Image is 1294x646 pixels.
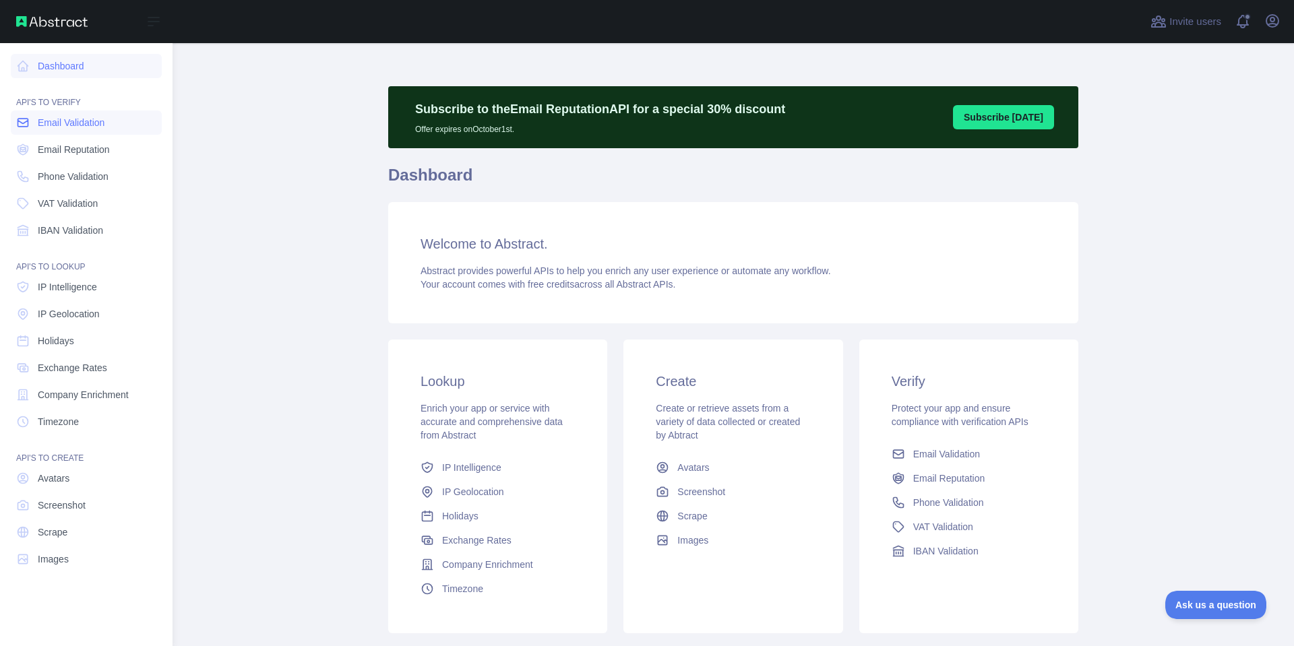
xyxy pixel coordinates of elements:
[38,525,67,539] span: Scrape
[38,224,103,237] span: IBAN Validation
[677,485,725,498] span: Screenshot
[650,504,815,528] a: Scrape
[656,372,810,391] h3: Create
[11,437,162,463] div: API'S TO CREATE
[38,498,86,512] span: Screenshot
[1165,591,1267,619] iframe: Toggle Customer Support
[650,455,815,480] a: Avatars
[421,372,575,391] h3: Lookup
[415,504,580,528] a: Holidays
[415,455,580,480] a: IP Intelligence
[11,191,162,216] a: VAT Validation
[38,116,104,129] span: Email Validation
[38,472,69,485] span: Avatars
[886,442,1051,466] a: Email Validation
[38,170,109,183] span: Phone Validation
[656,403,800,441] span: Create or retrieve assets from a variety of data collected or created by Abtract
[442,461,501,474] span: IP Intelligence
[415,100,785,119] p: Subscribe to the Email Reputation API for a special 30 % discount
[442,534,512,547] span: Exchange Rates
[442,558,533,571] span: Company Enrichment
[442,509,479,523] span: Holidays
[11,218,162,243] a: IBAN Validation
[38,197,98,210] span: VAT Validation
[886,490,1051,515] a: Phone Validation
[11,164,162,189] a: Phone Validation
[11,245,162,272] div: API'S TO LOOKUP
[38,143,110,156] span: Email Reputation
[442,582,483,595] span: Timezone
[11,547,162,571] a: Images
[11,137,162,162] a: Email Reputation
[1169,14,1221,30] span: Invite users
[11,54,162,78] a: Dashboard
[415,577,580,601] a: Timezone
[421,279,675,290] span: Your account comes with across all Abstract APIs.
[11,493,162,517] a: Screenshot
[886,466,1051,490] a: Email Reputation
[11,466,162,490] a: Avatars
[38,361,107,375] span: Exchange Rates
[913,472,985,485] span: Email Reputation
[38,552,69,566] span: Images
[886,539,1051,563] a: IBAN Validation
[913,520,973,534] span: VAT Validation
[16,16,88,27] img: Abstract API
[415,480,580,504] a: IP Geolocation
[38,415,79,428] span: Timezone
[38,307,100,321] span: IP Geolocation
[886,515,1051,539] a: VAT Validation
[913,544,979,558] span: IBAN Validation
[11,410,162,434] a: Timezone
[892,403,1028,427] span: Protect your app and ensure compliance with verification APIs
[677,534,708,547] span: Images
[677,509,707,523] span: Scrape
[415,119,785,135] p: Offer expires on October 1st.
[421,403,563,441] span: Enrich your app or service with accurate and comprehensive data from Abstract
[913,447,980,461] span: Email Validation
[1148,11,1224,32] button: Invite users
[913,496,984,509] span: Phone Validation
[38,388,129,401] span: Company Enrichment
[11,302,162,326] a: IP Geolocation
[11,383,162,407] a: Company Enrichment
[528,279,574,290] span: free credits
[442,485,504,498] span: IP Geolocation
[11,329,162,353] a: Holidays
[892,372,1046,391] h3: Verify
[388,164,1078,197] h1: Dashboard
[11,81,162,108] div: API'S TO VERIFY
[421,234,1046,253] h3: Welcome to Abstract.
[11,356,162,380] a: Exchange Rates
[11,110,162,135] a: Email Validation
[650,480,815,504] a: Screenshot
[677,461,709,474] span: Avatars
[38,280,97,294] span: IP Intelligence
[11,520,162,544] a: Scrape
[415,552,580,577] a: Company Enrichment
[11,275,162,299] a: IP Intelligence
[650,528,815,552] a: Images
[421,265,831,276] span: Abstract provides powerful APIs to help you enrich any user experience or automate any workflow.
[415,528,580,552] a: Exchange Rates
[953,105,1054,129] button: Subscribe [DATE]
[38,334,74,348] span: Holidays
